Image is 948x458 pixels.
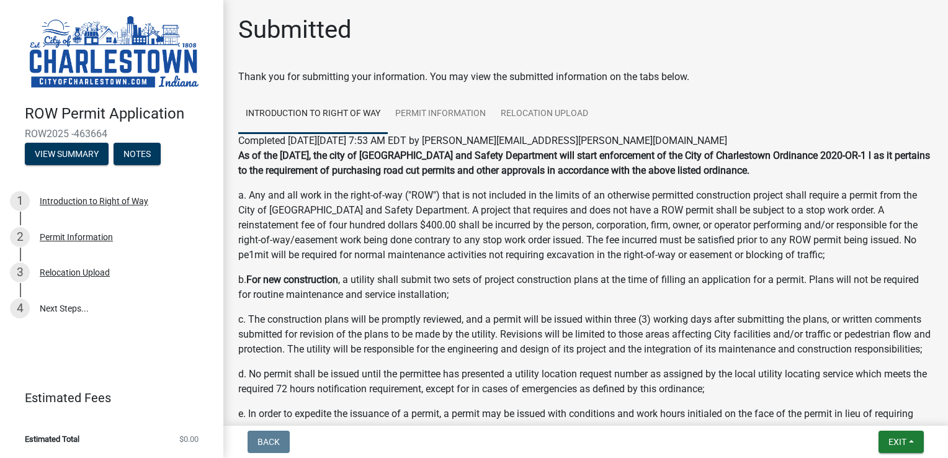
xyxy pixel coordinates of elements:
span: Completed [DATE][DATE] 7:53 AM EDT by [PERSON_NAME][EMAIL_ADDRESS][PERSON_NAME][DOMAIN_NAME] [238,135,727,146]
button: Notes [114,143,161,165]
div: 2 [10,227,30,247]
span: $0.00 [179,435,199,443]
div: Thank you for submitting your information. You may view the submitted information on the tabs below. [238,70,933,84]
div: Relocation Upload [40,268,110,277]
div: Introduction to Right of Way [40,197,148,205]
a: Permit Information [388,94,493,134]
div: 3 [10,263,30,282]
p: e. In order to expedite the issuance of a permit, a permit may be issued with conditions and work... [238,406,933,436]
strong: As of the [DATE], the city of [GEOGRAPHIC_DATA] and Safety Department will start enforcement of t... [238,150,930,176]
wm-modal-confirm: Notes [114,150,161,159]
img: City of Charlestown, Indiana [25,13,203,92]
div: 1 [10,191,30,211]
p: c. The construction plans will be promptly reviewed, and a permit will be issued within three (3)... [238,312,933,357]
strong: For new construction [246,274,338,285]
div: Permit Information [40,233,113,241]
h1: Submitted [238,15,352,45]
p: a. Any and all work in the right-of-way ("ROW") that is not included in the limits of an otherwis... [238,188,933,263]
a: Introduction to Right of Way [238,94,388,134]
div: 4 [10,299,30,318]
button: Back [248,431,290,453]
button: View Summary [25,143,109,165]
span: Estimated Total [25,435,79,443]
h4: ROW Permit Application [25,105,213,123]
p: d. No permit shall be issued until the permittee has presented a utility location request number ... [238,367,933,397]
p: b. , a utility shall submit two sets of project construction plans at the time of filling an appl... [238,272,933,302]
a: Relocation Upload [493,94,596,134]
span: ROW2025 -463664 [25,128,199,140]
button: Exit [879,431,924,453]
span: Back [257,437,280,447]
wm-modal-confirm: Summary [25,150,109,159]
a: Estimated Fees [10,385,203,410]
span: Exit [888,437,906,447]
